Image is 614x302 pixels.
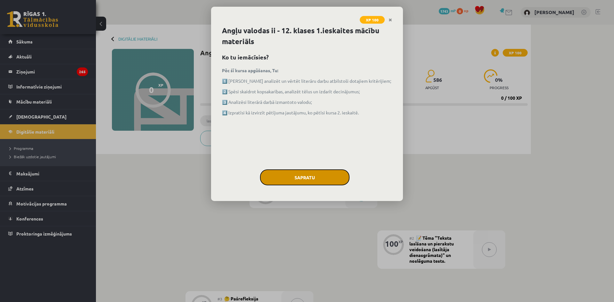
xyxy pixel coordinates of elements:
button: Sapratu [260,169,350,185]
h2: Ko tu iemācīsies? [222,53,392,61]
span: XP 100 [360,16,385,24]
p: 4️⃣ Izpratīsi kā izvirzīt pētījuma jautājumu, ko pētīsi kursa 2. ieskaitē. [222,109,392,116]
a: Close [385,14,396,26]
p: 3️⃣ Analizēsi literārā darbā izmantoto valodu; [222,99,392,105]
p: 2️⃣ Spēsi skaidrot kopsakarības, analizēt tēlus un izdarīt decinājumus; [222,88,392,95]
h1: Angļu valodas ii - 12. klases 1.ieskaites mācību materiāls [222,25,392,47]
strong: Pēc šī kursa apgūšanas, Tu: [222,67,278,73]
p: 1️⃣ [PERSON_NAME] analizēt un vērtēt literāru darbu atbilstoši dotajiem kritērijiem; [222,78,392,84]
